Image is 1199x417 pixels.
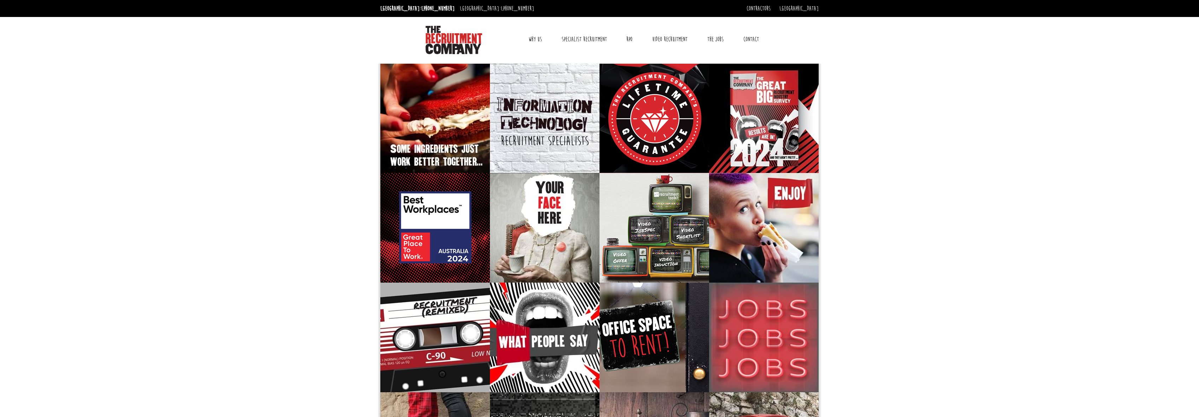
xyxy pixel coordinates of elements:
a: Video Recruitment [647,30,693,48]
a: [PHONE_NUMBER] [501,5,534,12]
a: Contractors [747,5,771,12]
a: The Jobs [702,30,729,48]
a: [PHONE_NUMBER] [421,5,455,12]
a: Why Us [523,30,547,48]
a: Specialist Recruitment [556,30,612,48]
li: [GEOGRAPHIC_DATA]: [379,3,456,14]
a: RPO [621,30,638,48]
a: [GEOGRAPHIC_DATA] [779,5,819,12]
img: The Recruitment Company [426,26,482,54]
li: [GEOGRAPHIC_DATA]: [458,3,536,14]
a: Contact [738,30,764,48]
